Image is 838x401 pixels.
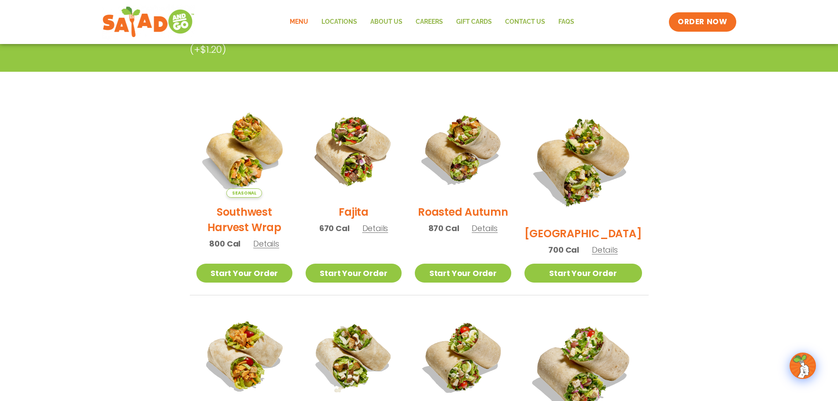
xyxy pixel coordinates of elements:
[790,353,815,378] img: wpChatIcon
[498,12,552,32] a: Contact Us
[209,238,240,250] span: 800 Cal
[253,238,279,249] span: Details
[415,102,511,198] img: Product photo for Roasted Autumn Wrap
[196,264,292,283] a: Start Your Order
[306,264,402,283] a: Start Your Order
[362,223,388,234] span: Details
[102,4,195,40] img: new-SAG-logo-768×292
[524,264,642,283] a: Start Your Order
[196,102,292,198] img: Product photo for Southwest Harvest Wrap
[319,222,350,234] span: 670 Cal
[472,223,498,234] span: Details
[196,204,292,235] h2: Southwest Harvest Wrap
[283,12,315,32] a: Menu
[226,188,262,198] span: Seasonal
[552,12,581,32] a: FAQs
[524,102,642,219] img: Product photo for BBQ Ranch Wrap
[669,12,736,32] a: ORDER NOW
[592,244,618,255] span: Details
[450,12,498,32] a: GIFT CARDS
[409,12,450,32] a: Careers
[524,226,642,241] h2: [GEOGRAPHIC_DATA]
[548,244,579,256] span: 700 Cal
[315,12,364,32] a: Locations
[339,204,369,220] h2: Fajita
[678,17,727,27] span: ORDER NOW
[428,222,459,234] span: 870 Cal
[283,12,581,32] nav: Menu
[306,102,402,198] img: Product photo for Fajita Wrap
[415,264,511,283] a: Start Your Order
[364,12,409,32] a: About Us
[418,204,508,220] h2: Roasted Autumn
